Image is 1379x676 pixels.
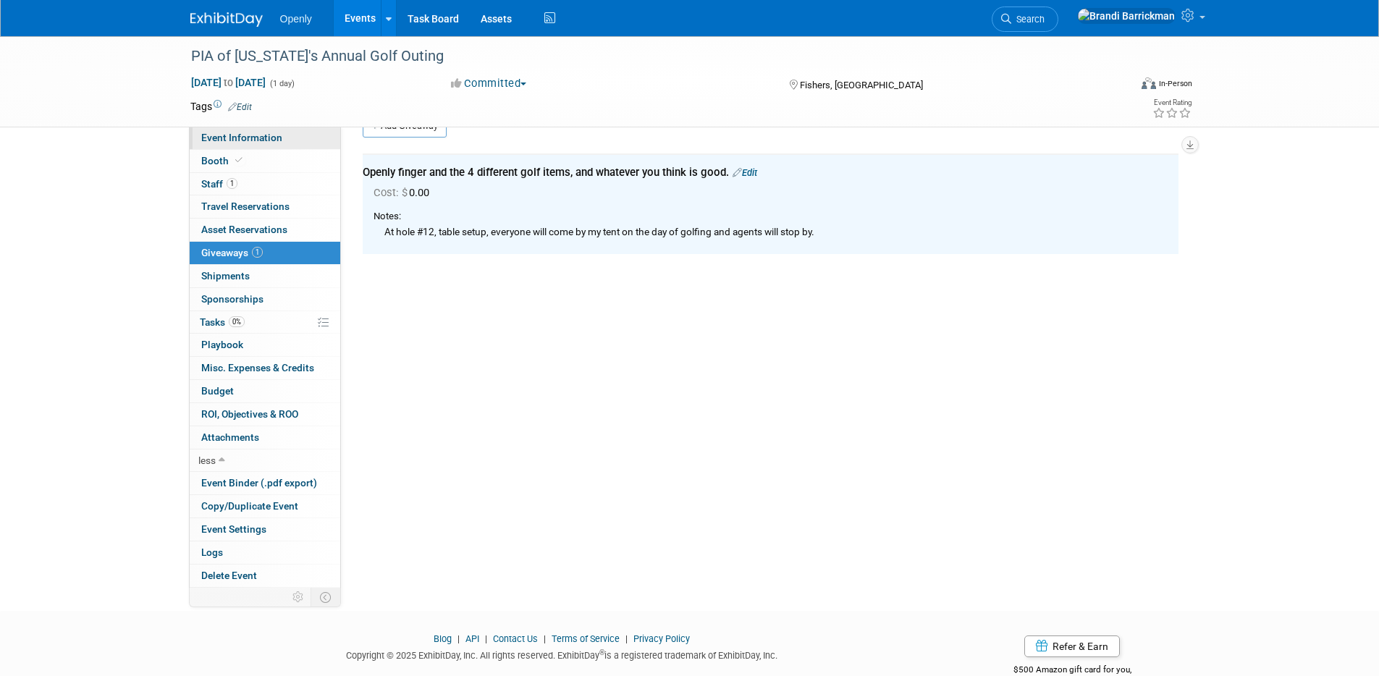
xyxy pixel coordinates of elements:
[434,633,452,644] a: Blog
[1077,8,1176,24] img: Brandi Barrickman
[190,173,340,195] a: Staff1
[374,186,409,199] span: Cost: $
[493,633,538,644] a: Contact Us
[269,79,295,88] span: (1 day)
[374,224,1178,240] div: At hole #12, table setup, everyone will come by my tent on the day of golfing and agents will sto...
[201,132,282,143] span: Event Information
[190,334,340,356] a: Playbook
[190,541,340,564] a: Logs
[190,311,340,334] a: Tasks0%
[235,156,243,164] i: Booth reservation complete
[252,247,263,258] span: 1
[363,165,1178,180] div: Openly finger and the 4 different golf items, and whatever you think is good.
[186,43,1108,69] div: PIA of [US_STATE]'s Annual Golf Outing
[201,477,317,489] span: Event Binder (.pdf export)
[311,588,340,607] td: Toggle Event Tabs
[190,99,252,114] td: Tags
[190,380,340,402] a: Budget
[201,293,263,305] span: Sponsorships
[286,588,311,607] td: Personalize Event Tab Strip
[374,210,1178,224] div: Notes:
[190,426,340,449] a: Attachments
[190,195,340,218] a: Travel Reservations
[1152,99,1192,106] div: Event Rating
[201,408,298,420] span: ROI, Objectives & ROO
[190,219,340,241] a: Asset Reservations
[190,265,340,287] a: Shipments
[733,167,757,178] a: Edit
[190,403,340,426] a: ROI, Objectives & ROO
[622,633,631,644] span: |
[280,13,312,25] span: Openly
[201,362,314,373] span: Misc. Expenses & Credits
[190,150,340,172] a: Booth
[190,646,935,662] div: Copyright © 2025 ExhibitDay, Inc. All rights reserved. ExhibitDay is a registered trademark of Ex...
[481,633,491,644] span: |
[201,224,287,235] span: Asset Reservations
[540,633,549,644] span: |
[1044,75,1193,97] div: Event Format
[201,546,223,558] span: Logs
[992,7,1058,32] a: Search
[190,12,263,27] img: ExhibitDay
[1158,78,1192,89] div: In-Person
[190,357,340,379] a: Misc. Expenses & Credits
[190,242,340,264] a: Giveaways1
[633,633,690,644] a: Privacy Policy
[222,77,235,88] span: to
[201,155,245,166] span: Booth
[190,472,340,494] a: Event Binder (.pdf export)
[190,127,340,149] a: Event Information
[190,565,340,587] a: Delete Event
[454,633,463,644] span: |
[1024,635,1120,657] a: Refer & Earn
[1142,77,1156,89] img: Format-Inperson.png
[227,178,237,189] span: 1
[201,385,234,397] span: Budget
[190,76,266,89] span: [DATE] [DATE]
[201,500,298,512] span: Copy/Duplicate Event
[465,633,479,644] a: API
[201,178,237,190] span: Staff
[201,570,257,581] span: Delete Event
[374,186,435,199] span: 0.00
[1011,14,1045,25] span: Search
[198,455,216,466] span: less
[599,648,604,656] sup: ®
[201,200,290,212] span: Travel Reservations
[190,518,340,541] a: Event Settings
[800,80,923,90] span: Fishers, [GEOGRAPHIC_DATA]
[190,449,340,472] a: less
[201,270,250,282] span: Shipments
[201,247,263,258] span: Giveaways
[201,339,243,350] span: Playbook
[552,633,620,644] a: Terms of Service
[190,288,340,310] a: Sponsorships
[201,431,259,443] span: Attachments
[228,102,252,112] a: Edit
[229,316,245,327] span: 0%
[201,523,266,535] span: Event Settings
[190,495,340,517] a: Copy/Duplicate Event
[200,316,245,328] span: Tasks
[446,76,532,91] button: Committed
